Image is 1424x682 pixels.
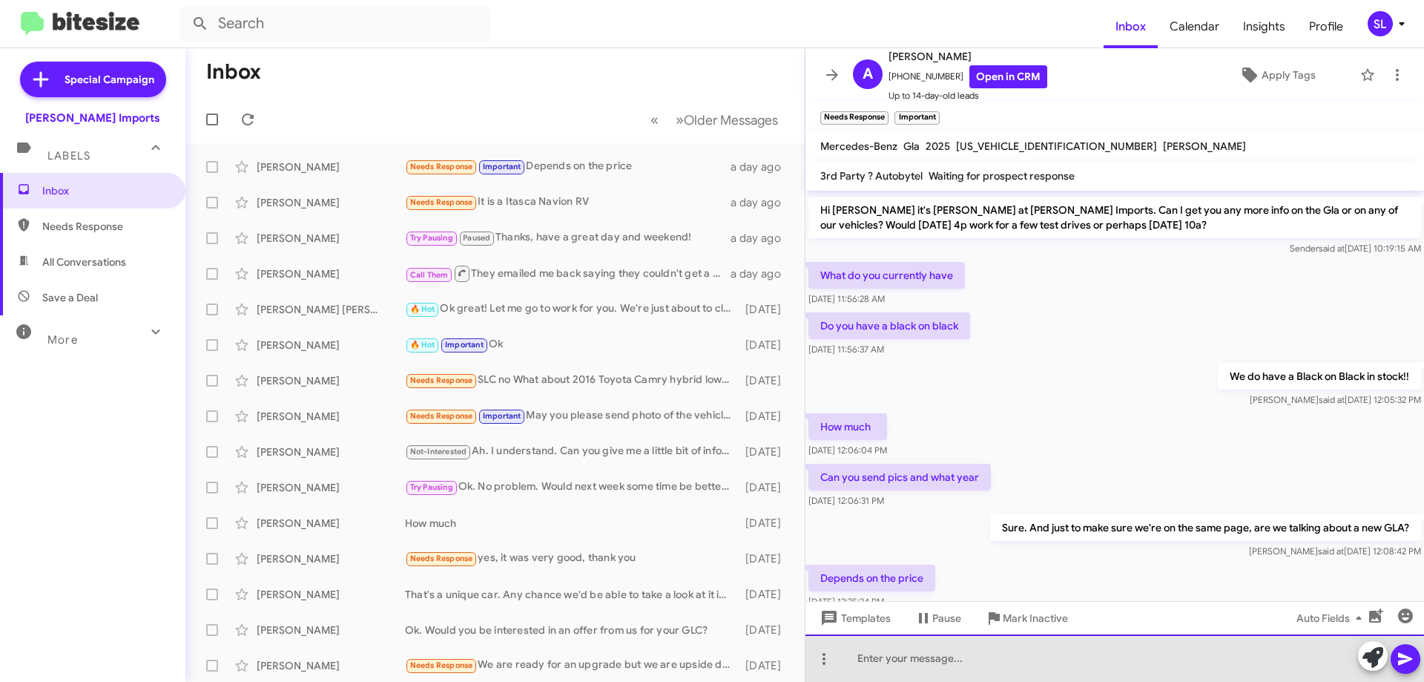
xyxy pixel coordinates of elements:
[445,340,484,350] span: Important
[257,338,405,353] div: [PERSON_NAME]
[805,605,903,632] button: Templates
[405,194,731,211] div: It is a Itasca Navion RV
[820,140,897,153] span: Mercedes-Benz
[1104,5,1158,48] a: Inbox
[932,605,961,632] span: Pause
[738,445,793,459] div: [DATE]
[257,623,405,637] div: [PERSON_NAME]
[731,195,793,210] div: a day ago
[642,105,667,135] button: Previous
[1297,5,1355,48] a: Profile
[1355,11,1408,36] button: SL
[257,266,405,281] div: [PERSON_NAME]
[820,169,923,183] span: 3rd Party ? Autobytel
[42,219,168,234] span: Needs Response
[257,409,405,424] div: [PERSON_NAME]
[808,565,935,591] p: Depends on the price
[405,336,738,353] div: Ok
[903,140,920,153] span: Gla
[257,658,405,673] div: [PERSON_NAME]
[738,587,793,602] div: [DATE]
[738,623,793,637] div: [DATE]
[257,302,405,317] div: [PERSON_NAME] [PERSON_NAME]
[410,411,473,421] span: Needs Response
[410,660,473,670] span: Needs Response
[1285,605,1379,632] button: Auto Fields
[257,195,405,210] div: [PERSON_NAME]
[410,554,473,563] span: Needs Response
[1290,243,1421,254] span: Sender [DATE] 10:19:15 AM
[956,140,1157,153] span: [US_VEHICLE_IDENTIFICATION_NUMBER]
[808,312,970,339] p: Do you have a black on black
[738,302,793,317] div: [DATE]
[483,162,521,171] span: Important
[1158,5,1231,48] span: Calendar
[463,233,490,243] span: Paused
[405,657,738,674] div: We are ready for an upgrade but we are upside down.
[676,111,684,129] span: »
[42,255,126,269] span: All Conversations
[1163,140,1246,153] span: [PERSON_NAME]
[65,72,154,87] span: Special Campaign
[929,169,1075,183] span: Waiting for prospect response
[808,293,885,304] span: [DATE] 11:56:28 AM
[969,65,1047,88] a: Open in CRM
[1003,605,1068,632] span: Mark Inactive
[731,266,793,281] div: a day ago
[738,516,793,531] div: [DATE]
[257,445,405,459] div: [PERSON_NAME]
[738,409,793,424] div: [DATE]
[808,495,884,506] span: [DATE] 12:06:31 PM
[684,112,778,128] span: Older Messages
[1319,243,1345,254] span: said at
[889,65,1047,88] span: [PHONE_NUMBER]
[405,407,738,424] div: May you please send photo of the vehicle please.
[410,482,453,492] span: Try Pausing
[1368,11,1393,36] div: SL
[42,290,98,305] span: Save a Deal
[1231,5,1297,48] a: Insights
[808,596,884,607] span: [DATE] 12:25:34 PM
[808,262,965,289] p: What do you currently have
[410,197,473,207] span: Needs Response
[257,551,405,566] div: [PERSON_NAME]
[642,105,787,135] nav: Page navigation example
[1201,62,1353,88] button: Apply Tags
[410,162,473,171] span: Needs Response
[894,111,939,125] small: Important
[738,658,793,673] div: [DATE]
[257,373,405,388] div: [PERSON_NAME]
[257,231,405,246] div: [PERSON_NAME]
[1318,545,1344,557] span: said at
[889,47,1047,65] span: [PERSON_NAME]
[47,333,78,347] span: More
[410,270,449,280] span: Call Them
[405,264,731,283] div: They emailed me back saying they couldn't get a approval thanks though
[973,605,1080,632] button: Mark Inactive
[257,587,405,602] div: [PERSON_NAME]
[42,183,168,198] span: Inbox
[738,373,793,388] div: [DATE]
[1319,394,1345,405] span: said at
[1262,62,1316,88] span: Apply Tags
[405,158,731,175] div: Depends on the price
[808,344,884,355] span: [DATE] 11:56:37 AM
[1250,394,1421,405] span: [PERSON_NAME] [DATE] 12:05:32 PM
[179,6,491,42] input: Search
[405,516,738,531] div: How much
[903,605,973,632] button: Pause
[738,480,793,495] div: [DATE]
[405,229,731,246] div: Thanks, have a great day and weekend!
[405,550,738,567] div: yes, it was very good, thank you
[405,587,738,602] div: That's a unique car. Any chance we'd be able to take a look at it in person so I can offer you a ...
[405,443,738,460] div: Ah. I understand. Can you give me a little bit of information on your vehicles condition? Are the...
[731,231,793,246] div: a day ago
[820,111,889,125] small: Needs Response
[405,301,738,318] div: Ok great! Let me go to work for you. We're just about to close but I'll see what we have availabl...
[20,62,166,97] a: Special Campaign
[1249,545,1421,557] span: [PERSON_NAME] [DATE] 12:08:42 PM
[1296,605,1368,632] span: Auto Fields
[889,88,1047,103] span: Up to 14-day-old leads
[738,338,793,353] div: [DATE]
